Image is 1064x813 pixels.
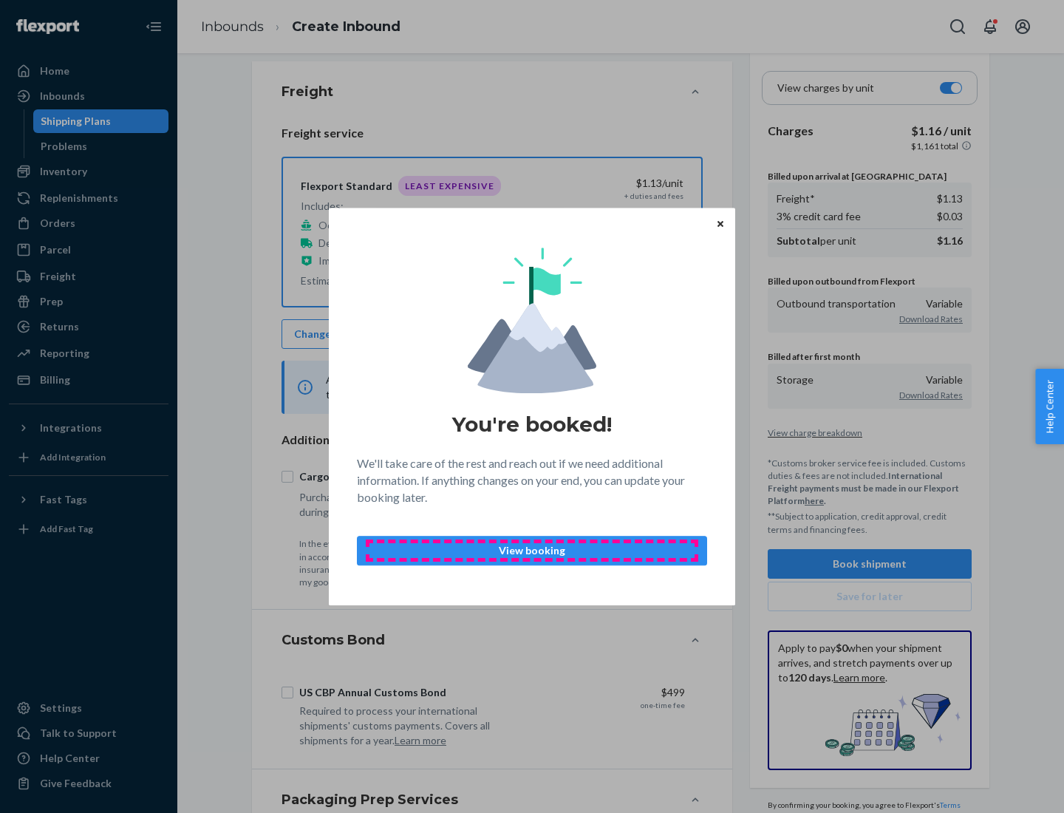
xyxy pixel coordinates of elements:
p: We'll take care of the rest and reach out if we need additional information. If anything changes ... [357,455,707,506]
h1: You're booked! [452,411,612,438]
button: View booking [357,536,707,565]
button: Close [713,215,728,231]
img: svg+xml,%3Csvg%20viewBox%3D%220%200%20174%20197%22%20fill%3D%22none%22%20xmlns%3D%22http%3A%2F%2F... [468,248,596,393]
p: View booking [369,543,695,558]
